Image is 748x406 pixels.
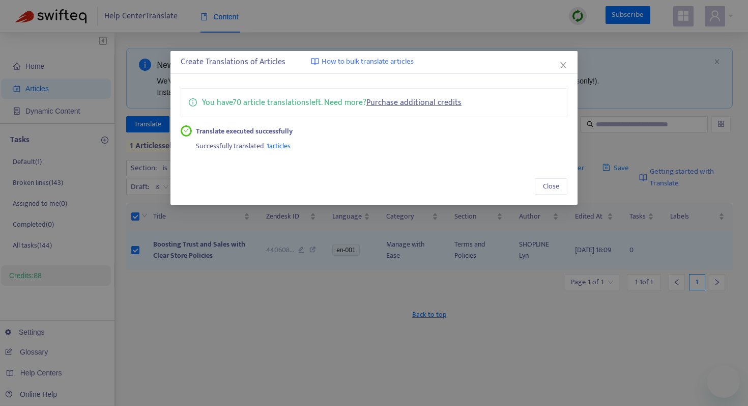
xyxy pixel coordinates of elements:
[311,58,319,66] img: image-link
[559,61,567,69] span: close
[181,56,567,68] div: Create Translations of Articles
[707,365,740,398] iframe: メッセージングウィンドウの起動ボタン、進行中の会話
[196,137,568,152] div: Successfully translated
[196,126,293,137] strong: Translate executed successfully
[267,140,291,152] span: 1 articles
[322,56,414,68] span: How to bulk translate articles
[543,181,559,192] span: Close
[366,96,462,110] a: Purchase additional credits
[311,56,414,68] a: How to bulk translate articles
[535,178,567,195] button: Close
[184,128,189,134] span: check
[558,60,569,71] button: Close
[202,96,462,109] p: You have 70 article translations left. Need more?
[189,96,197,106] span: info-circle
